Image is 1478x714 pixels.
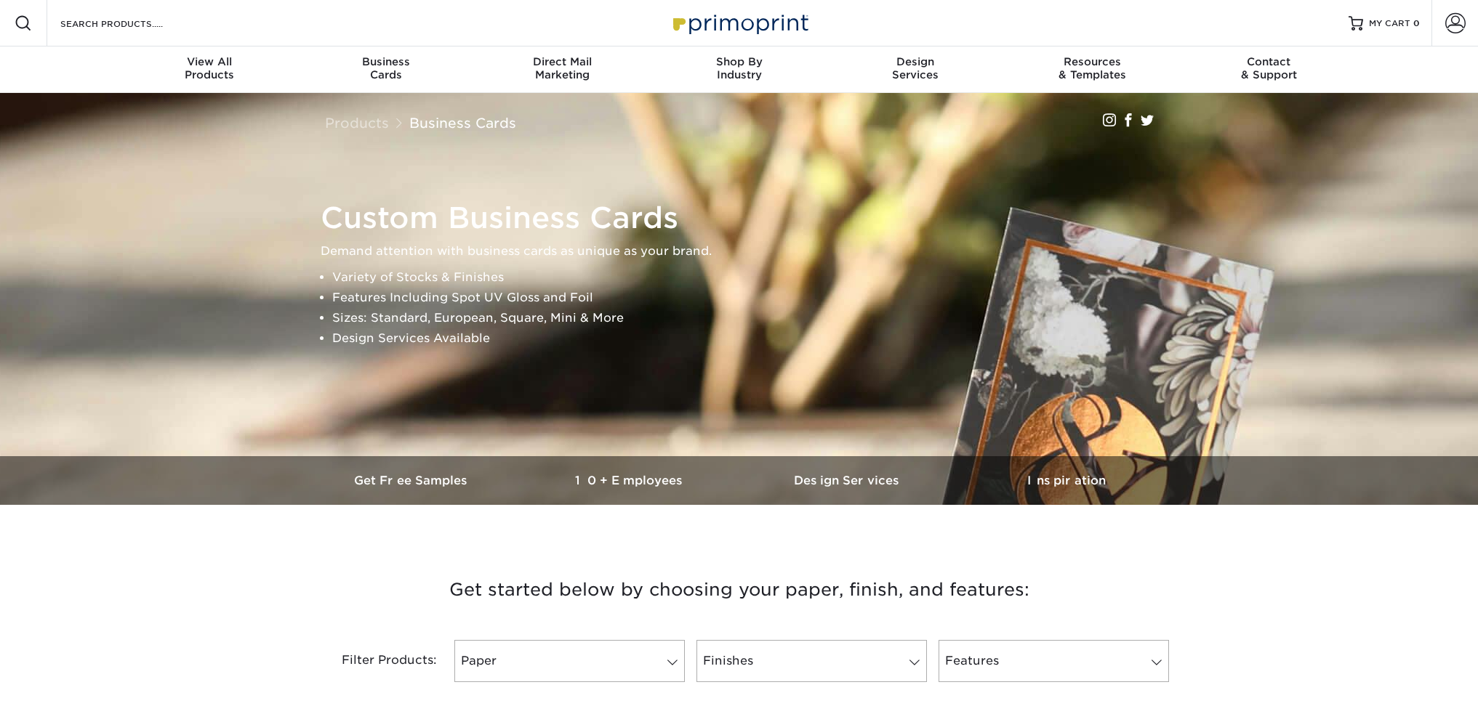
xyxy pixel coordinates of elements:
[1181,55,1357,81] div: & Support
[827,55,1004,68] span: Design
[667,7,812,38] img: Primoprint
[121,46,298,93] a: View AllProducts
[739,456,957,505] a: Design Services
[332,328,1171,349] li: Design Services Available
[1004,46,1181,93] a: Resources& Templates
[474,55,651,68] span: Direct Mail
[321,241,1171,261] p: Demand attention with business cards as unique as your brand.
[303,640,449,682] div: Filter Products:
[121,55,298,81] div: Products
[957,474,1176,487] h3: Inspiration
[521,456,739,505] a: 10+ Employees
[827,46,1004,93] a: DesignServices
[1181,46,1357,93] a: Contact& Support
[651,46,827,93] a: Shop ByIndustry
[332,308,1171,328] li: Sizes: Standard, European, Square, Mini & More
[454,640,685,682] a: Paper
[651,55,827,81] div: Industry
[297,55,474,81] div: Cards
[1004,55,1181,68] span: Resources
[303,474,521,487] h3: Get Free Samples
[297,55,474,68] span: Business
[59,15,201,32] input: SEARCH PRODUCTS.....
[939,640,1169,682] a: Features
[474,46,651,93] a: Direct MailMarketing
[314,557,1165,622] h3: Get started below by choosing your paper, finish, and features:
[827,55,1004,81] div: Services
[121,55,298,68] span: View All
[332,267,1171,288] li: Variety of Stocks & Finishes
[297,46,474,93] a: BusinessCards
[696,640,927,682] a: Finishes
[474,55,651,81] div: Marketing
[1004,55,1181,81] div: & Templates
[409,115,516,131] a: Business Cards
[332,288,1171,308] li: Features Including Spot UV Gloss and Foil
[321,200,1171,235] h1: Custom Business Cards
[325,115,389,131] a: Products
[1413,18,1420,28] span: 0
[521,474,739,487] h3: 10+ Employees
[1181,55,1357,68] span: Contact
[957,456,1176,505] a: Inspiration
[1369,17,1410,30] span: MY CART
[651,55,827,68] span: Shop By
[739,474,957,487] h3: Design Services
[303,456,521,505] a: Get Free Samples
